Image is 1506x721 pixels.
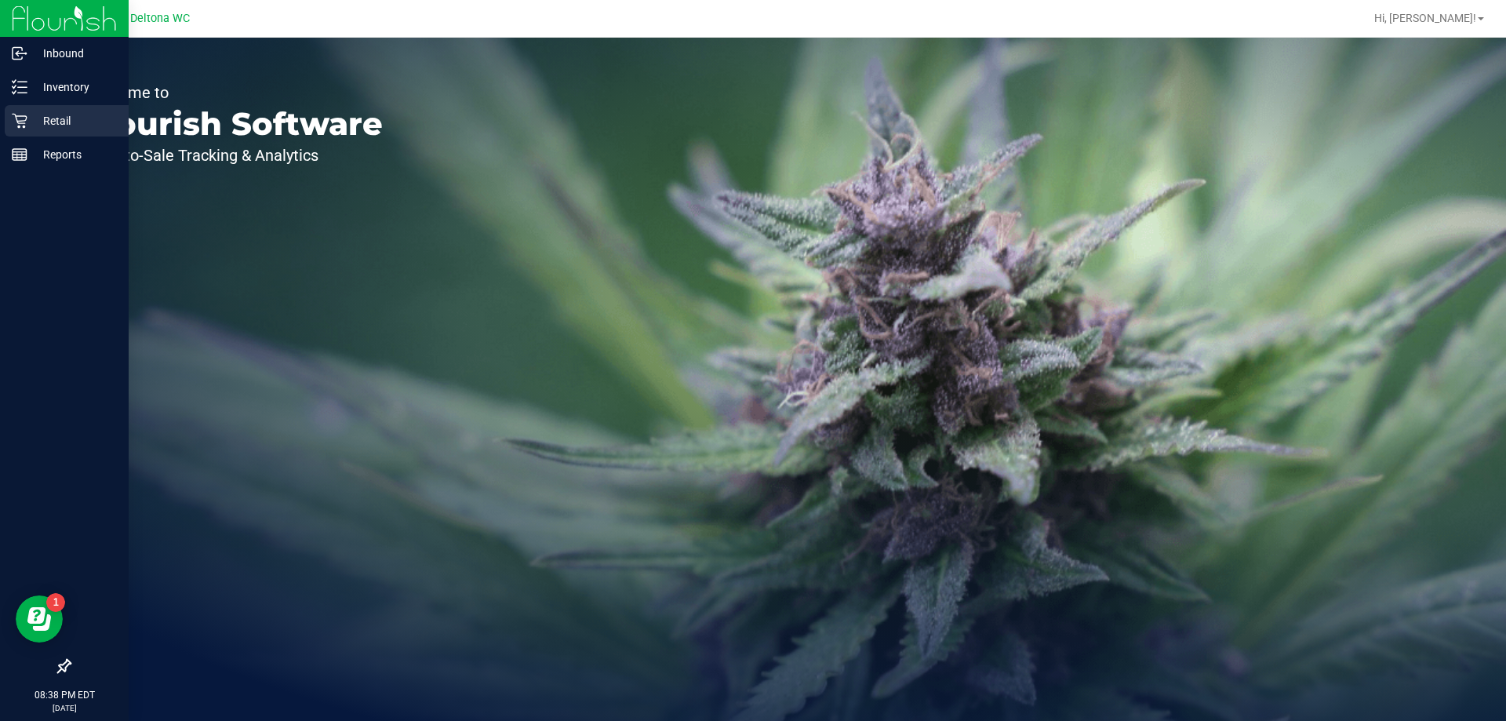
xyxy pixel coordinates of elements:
[7,702,122,714] p: [DATE]
[46,593,65,612] iframe: Resource center unread badge
[27,78,122,96] p: Inventory
[85,108,383,140] p: Flourish Software
[12,79,27,95] inline-svg: Inventory
[85,147,383,163] p: Seed-to-Sale Tracking & Analytics
[27,44,122,63] p: Inbound
[7,688,122,702] p: 08:38 PM EDT
[12,113,27,129] inline-svg: Retail
[1374,12,1476,24] span: Hi, [PERSON_NAME]!
[16,595,63,643] iframe: Resource center
[27,145,122,164] p: Reports
[130,12,190,25] span: Deltona WC
[12,147,27,162] inline-svg: Reports
[27,111,122,130] p: Retail
[85,85,383,100] p: Welcome to
[12,46,27,61] inline-svg: Inbound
